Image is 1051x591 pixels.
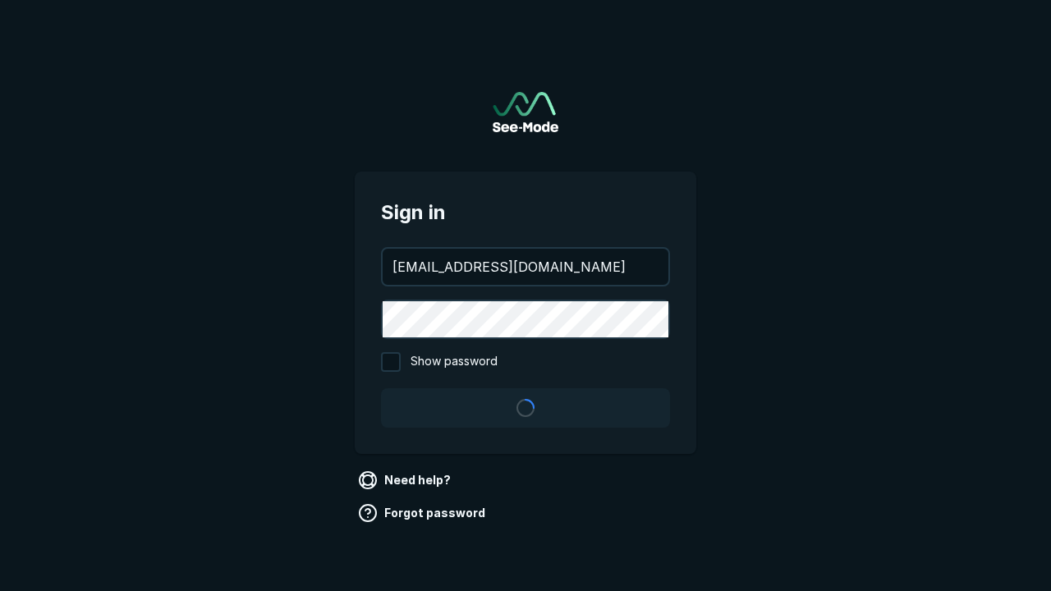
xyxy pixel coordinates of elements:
span: Show password [411,352,498,372]
input: your@email.com [383,249,668,285]
a: Go to sign in [493,92,558,132]
span: Sign in [381,198,670,227]
img: See-Mode Logo [493,92,558,132]
a: Need help? [355,467,457,493]
a: Forgot password [355,500,492,526]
